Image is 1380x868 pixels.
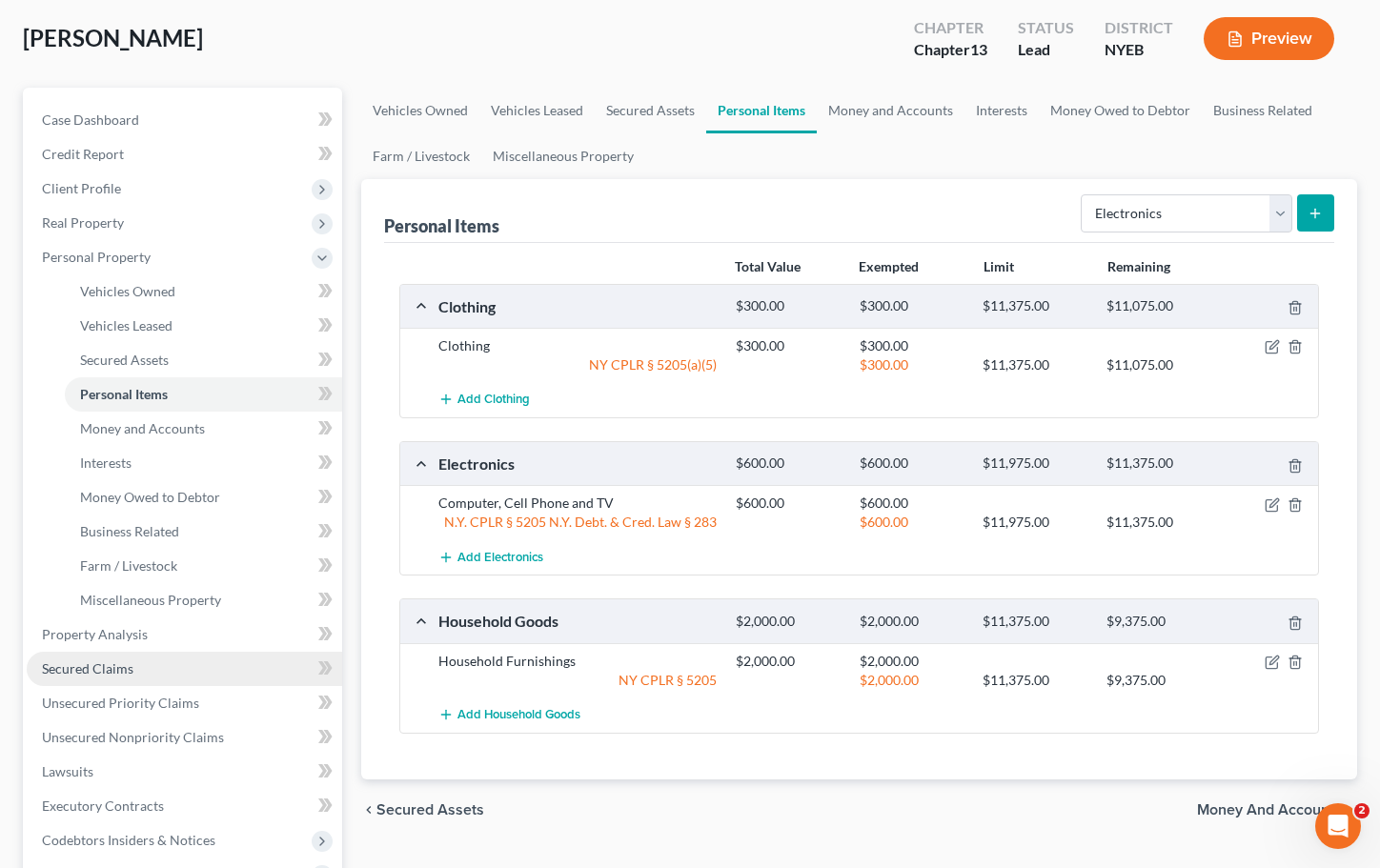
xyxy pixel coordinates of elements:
a: Vehicles Leased [65,309,342,343]
div: NY CPLR § 5205 [429,671,726,690]
a: Lawsuits [27,755,342,789]
i: chevron_left [361,802,376,818]
span: Case Dashboard [42,111,139,128]
a: Miscellaneous Property [481,133,645,179]
span: Business Related [80,523,179,539]
span: Money and Accounts [1197,802,1342,818]
div: $11,975.00 [973,513,1097,532]
strong: Limit [984,258,1014,274]
strong: Exempted [859,258,919,274]
a: Property Analysis [27,617,342,652]
span: Lawsuits [42,763,93,779]
span: Add Household Goods [457,707,580,722]
div: $600.00 [726,494,850,513]
span: Interests [80,454,132,471]
a: Business Related [1202,88,1324,133]
a: Interests [65,446,342,480]
a: Money Owed to Debtor [65,480,342,515]
a: Vehicles Leased [479,88,595,133]
a: Unsecured Priority Claims [27,686,342,720]
div: $2,000.00 [726,613,850,631]
span: Unsecured Nonpriority Claims [42,729,224,745]
a: Business Related [65,515,342,549]
div: $300.00 [726,297,850,315]
div: $300.00 [850,336,974,355]
span: [PERSON_NAME] [23,24,203,51]
i: chevron_right [1342,802,1357,818]
div: Electronics [429,454,726,474]
div: $600.00 [850,454,974,473]
a: Vehicles Owned [65,274,342,309]
div: $2,000.00 [850,652,974,671]
div: $9,375.00 [1097,613,1221,631]
button: Add Electronics [438,539,543,575]
a: Money and Accounts [817,88,964,133]
a: Personal Items [706,88,817,133]
span: Codebtors Insiders & Notices [42,832,215,848]
iframe: Intercom live chat [1315,803,1361,849]
a: Secured Assets [65,343,342,377]
a: Credit Report [27,137,342,172]
button: Money and Accounts chevron_right [1197,802,1357,818]
div: $11,375.00 [1097,454,1221,473]
div: NYEB [1105,39,1173,61]
div: $600.00 [850,494,974,513]
div: $600.00 [726,454,850,473]
div: Clothing [429,296,726,316]
div: $11,375.00 [973,355,1097,374]
button: Add Household Goods [438,697,580,733]
strong: Remaining [1107,258,1170,274]
button: Add Clothing [438,382,530,417]
div: Chapter [914,17,987,39]
div: $11,075.00 [1097,355,1221,374]
div: $11,075.00 [1097,297,1221,315]
div: $11,375.00 [973,671,1097,690]
span: Personal Property [42,249,151,265]
span: Secured Claims [42,660,133,676]
div: $300.00 [850,297,974,315]
a: Secured Claims [27,652,342,686]
span: Money and Accounts [80,420,205,436]
div: Clothing [429,336,726,355]
div: $2,000.00 [850,671,974,690]
a: Miscellaneous Property [65,583,342,617]
div: Chapter [914,39,987,61]
button: Preview [1204,17,1334,60]
span: Miscellaneous Property [80,592,221,608]
a: Farm / Livestock [65,549,342,583]
div: Household Goods [429,611,726,631]
span: Secured Assets [80,352,169,368]
span: Add Electronics [457,550,543,565]
span: Vehicles Leased [80,317,172,333]
div: Computer, Cell Phone and TV [429,494,726,513]
a: Executory Contracts [27,789,342,823]
a: Interests [964,88,1039,133]
div: $11,375.00 [973,613,1097,631]
span: Client Profile [42,180,121,196]
strong: Total Value [735,258,801,274]
div: $2,000.00 [850,613,974,631]
span: Secured Assets [376,802,484,818]
div: $11,975.00 [973,454,1097,473]
span: Credit Report [42,146,124,162]
div: $11,375.00 [1097,513,1221,532]
div: N.Y. CPLR § 5205 N.Y. Debt. & Cred. Law § 283 [429,513,726,532]
span: Real Property [42,214,124,231]
a: Money Owed to Debtor [1039,88,1202,133]
div: $300.00 [726,336,850,355]
div: Personal Items [384,214,499,237]
div: Status [1018,17,1074,39]
span: Vehicles Owned [80,283,175,299]
div: $9,375.00 [1097,671,1221,690]
div: $2,000.00 [726,652,850,671]
div: District [1105,17,1173,39]
span: Property Analysis [42,626,148,642]
span: Personal Items [80,386,168,402]
a: Case Dashboard [27,103,342,137]
a: Farm / Livestock [361,133,481,179]
div: $600.00 [850,513,974,532]
button: chevron_left Secured Assets [361,802,484,818]
span: Money Owed to Debtor [80,489,220,505]
a: Money and Accounts [65,412,342,446]
a: Personal Items [65,377,342,412]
